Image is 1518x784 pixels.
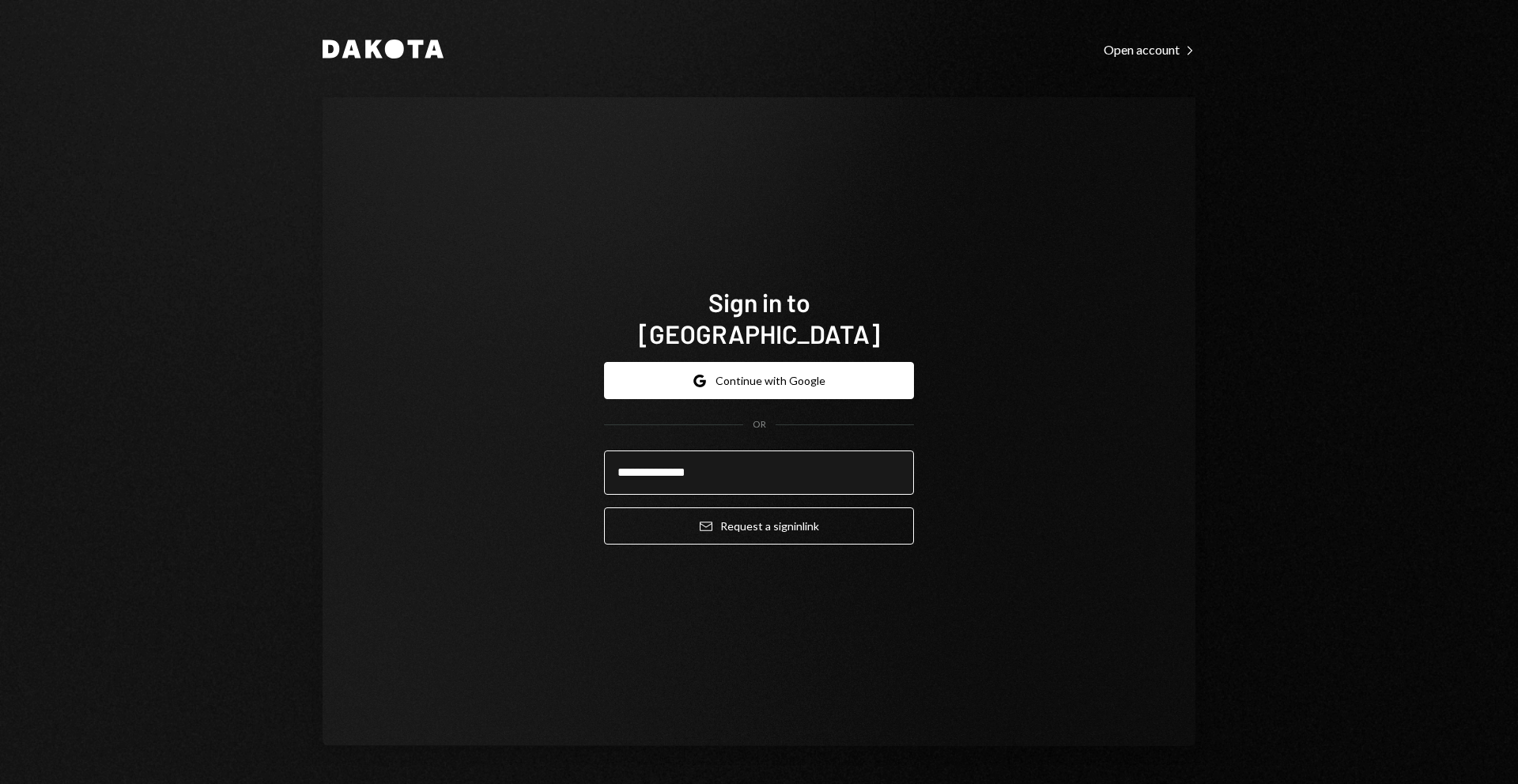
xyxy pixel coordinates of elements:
h1: Sign in to [GEOGRAPHIC_DATA] [604,286,914,349]
button: Continue with Google [604,362,914,399]
div: OR [753,418,766,432]
div: Open account [1104,42,1195,58]
button: Request a signinlink [604,507,914,545]
a: Open account [1104,40,1195,58]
